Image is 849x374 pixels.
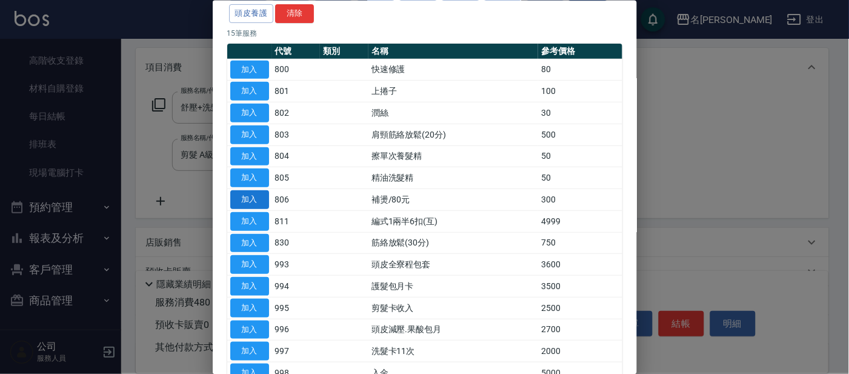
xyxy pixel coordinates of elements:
[272,275,321,297] td: 994
[272,167,321,189] td: 805
[368,275,538,297] td: 護髮包月卡
[230,82,269,101] button: 加入
[275,4,314,22] button: 清除
[538,319,622,341] td: 2700
[368,232,538,254] td: 筋絡放鬆(30分)
[230,125,269,144] button: 加入
[538,167,622,189] td: 50
[538,189,622,210] td: 300
[229,4,274,22] button: 頭皮養護
[230,233,269,252] button: 加入
[368,210,538,232] td: 編式1兩半6扣(互)
[272,210,321,232] td: 811
[368,145,538,167] td: 擦單次養髮精
[368,80,538,102] td: 上捲子
[272,232,321,254] td: 830
[368,297,538,319] td: 剪髮卡收入
[272,124,321,145] td: 803
[538,253,622,275] td: 3600
[230,277,269,296] button: 加入
[272,102,321,124] td: 802
[368,189,538,210] td: 補燙/80元
[368,319,538,341] td: 頭皮減壓.果酸包月
[538,145,622,167] td: 50
[272,80,321,102] td: 801
[538,275,622,297] td: 3500
[538,340,622,362] td: 2000
[272,253,321,275] td: 993
[538,297,622,319] td: 2500
[230,255,269,274] button: 加入
[230,60,269,79] button: 加入
[538,232,622,254] td: 750
[538,124,622,145] td: 500
[272,59,321,81] td: 800
[272,43,321,59] th: 代號
[230,104,269,122] button: 加入
[538,43,622,59] th: 參考價格
[368,102,538,124] td: 潤絲
[368,124,538,145] td: 肩頸筋絡放鬆(20分)
[368,340,538,362] td: 洗髮卡11次
[272,297,321,319] td: 995
[230,190,269,209] button: 加入
[368,253,538,275] td: 頭皮全寮程包套
[230,298,269,317] button: 加入
[538,80,622,102] td: 100
[272,340,321,362] td: 997
[272,189,321,210] td: 806
[538,210,622,232] td: 4999
[230,212,269,230] button: 加入
[538,59,622,81] td: 80
[538,102,622,124] td: 30
[230,147,269,165] button: 加入
[272,145,321,167] td: 804
[272,319,321,341] td: 996
[230,320,269,339] button: 加入
[320,43,368,59] th: 類別
[230,342,269,361] button: 加入
[368,167,538,189] td: 精油洗髮精
[368,59,538,81] td: 快速修護
[368,43,538,59] th: 名稱
[230,169,269,187] button: 加入
[227,27,622,38] p: 15 筆服務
